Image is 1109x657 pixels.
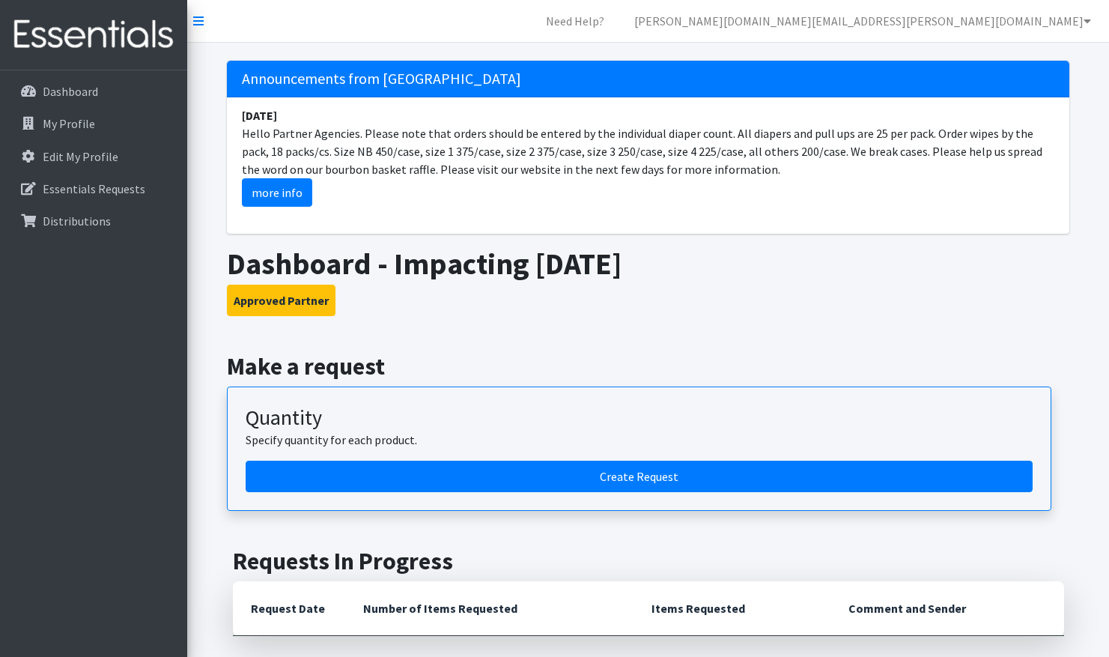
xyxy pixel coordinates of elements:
[6,109,181,139] a: My Profile
[227,352,1069,381] h2: Make a request
[634,581,830,636] th: Items Requested
[242,108,277,123] strong: [DATE]
[43,84,98,99] p: Dashboard
[6,76,181,106] a: Dashboard
[246,431,1033,449] p: Specify quantity for each product.
[242,178,312,207] a: more info
[43,214,111,228] p: Distributions
[6,142,181,172] a: Edit My Profile
[43,181,145,196] p: Essentials Requests
[233,547,1064,575] h2: Requests In Progress
[6,174,181,204] a: Essentials Requests
[830,581,1063,636] th: Comment and Sender
[233,581,345,636] th: Request Date
[6,10,181,60] img: HumanEssentials
[246,461,1033,492] a: Create a request by quantity
[227,97,1069,216] li: Hello Partner Agencies. Please note that orders should be entered by the individual diaper count....
[227,61,1069,97] h5: Announcements from [GEOGRAPHIC_DATA]
[246,405,1033,431] h3: Quantity
[227,285,335,316] button: Approved Partner
[43,149,118,164] p: Edit My Profile
[534,6,616,36] a: Need Help?
[345,581,634,636] th: Number of Items Requested
[622,6,1103,36] a: [PERSON_NAME][DOMAIN_NAME][EMAIL_ADDRESS][PERSON_NAME][DOMAIN_NAME]
[227,246,1069,282] h1: Dashboard - Impacting [DATE]
[6,206,181,236] a: Distributions
[43,116,95,131] p: My Profile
